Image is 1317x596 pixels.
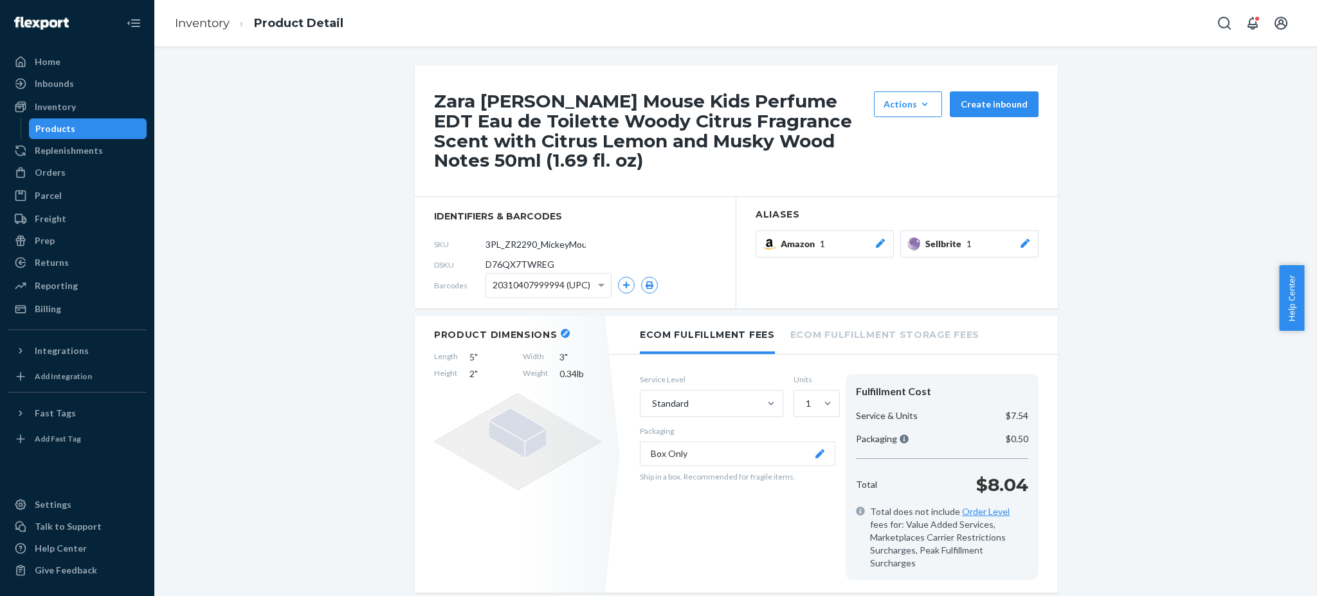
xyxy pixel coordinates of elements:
span: Height [434,368,458,380]
span: Weight [523,368,548,380]
div: Give Feedback [35,564,97,577]
a: Prep [8,230,147,251]
a: Inbounds [8,73,147,94]
div: Home [35,55,60,68]
label: Service Level [640,374,783,385]
div: Talk to Support [35,520,102,533]
span: D76QX7TWREG [486,258,554,271]
a: Billing [8,299,147,319]
div: Help Center [35,542,87,555]
button: Amazon1 [756,230,894,257]
div: Fast Tags [35,407,76,420]
label: Units [794,374,835,385]
span: Barcodes [434,280,486,291]
span: 5 [469,351,511,364]
p: Service & Units [856,409,918,422]
a: Replenishments [8,140,147,161]
div: Fulfillment Cost [856,384,1028,399]
div: Actions [884,98,932,111]
p: Total [856,478,877,491]
button: Create inbound [950,91,1039,117]
a: Settings [8,494,147,515]
a: Orders [8,162,147,183]
span: " [475,368,478,379]
span: Length [434,351,458,364]
iframe: Opens a widget where you can chat to one of our agents [1235,557,1304,590]
span: Amazon [781,237,820,250]
h2: Product Dimensions [434,329,558,340]
a: Inventory [8,97,147,117]
button: Give Feedback [8,560,147,581]
a: Parcel [8,185,147,206]
img: Flexport logo [14,17,69,30]
div: Integrations [35,344,89,357]
span: DSKU [434,259,486,270]
span: 3 [559,351,601,364]
a: Inventory [175,16,230,30]
ol: breadcrumbs [165,5,354,42]
div: Orders [35,166,66,179]
span: 20310407999994 (UPC) [493,274,590,296]
h1: Zara [PERSON_NAME] Mouse Kids Perfume EDT Eau de Toilette Woody Citrus Fragrance Scent with Citru... [434,91,867,171]
div: Add Integration [35,371,92,382]
a: Help Center [8,538,147,559]
div: Products [35,122,75,135]
div: Reporting [35,279,78,292]
span: SKU [434,239,486,250]
a: Reporting [8,275,147,296]
button: Box Only [640,442,835,466]
span: Width [523,351,548,364]
div: Add Fast Tag [35,433,81,444]
p: Ship in a box. Recommended for fragile items. [640,471,835,482]
span: 2 [469,368,511,380]
p: $0.50 [1006,433,1028,445]
input: 1 [804,397,806,410]
button: Talk to Support [8,516,147,537]
li: Ecom Fulfillment Storage Fees [790,316,979,351]
p: Packaging [856,433,909,445]
span: Total does not include fees for: Value Added Services, Marketplaces Carrier Restrictions Surcharg... [870,505,1028,570]
li: Ecom Fulfillment Fees [640,316,775,354]
div: Returns [35,256,69,269]
div: Inbounds [35,77,74,90]
a: Freight [8,209,147,229]
p: $8.04 [976,472,1028,498]
div: Freight [35,212,66,225]
a: Order Level [962,506,1010,517]
button: Open account menu [1268,10,1294,36]
button: Integrations [8,340,147,361]
a: Products [29,118,147,139]
span: " [475,351,478,362]
div: Billing [35,303,61,315]
button: Sellbrite1 [900,230,1039,257]
button: Fast Tags [8,403,147,424]
a: Home [8,51,147,72]
button: Actions [874,91,942,117]
span: Sellbrite [925,237,967,250]
a: Add Fast Tag [8,429,147,449]
div: Replenishments [35,144,103,157]
div: Parcel [35,189,62,202]
span: 0.34 lb [559,368,601,380]
span: identifiers & barcodes [434,210,716,223]
a: Returns [8,252,147,273]
div: 1 [806,397,811,410]
span: 1 [967,237,972,250]
button: Help Center [1279,265,1304,331]
span: 1 [820,237,825,250]
div: Standard [652,397,689,410]
p: $7.54 [1006,409,1028,422]
div: Inventory [35,100,76,113]
a: Product Detail [254,16,343,30]
h2: Aliases [756,210,1039,219]
span: " [565,351,568,362]
button: Open notifications [1240,10,1266,36]
button: Close Navigation [121,10,147,36]
input: Standard [651,397,652,410]
div: Prep [35,234,55,247]
div: Settings [35,498,71,511]
button: Open Search Box [1212,10,1237,36]
p: Packaging [640,425,835,436]
a: Add Integration [8,366,147,387]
